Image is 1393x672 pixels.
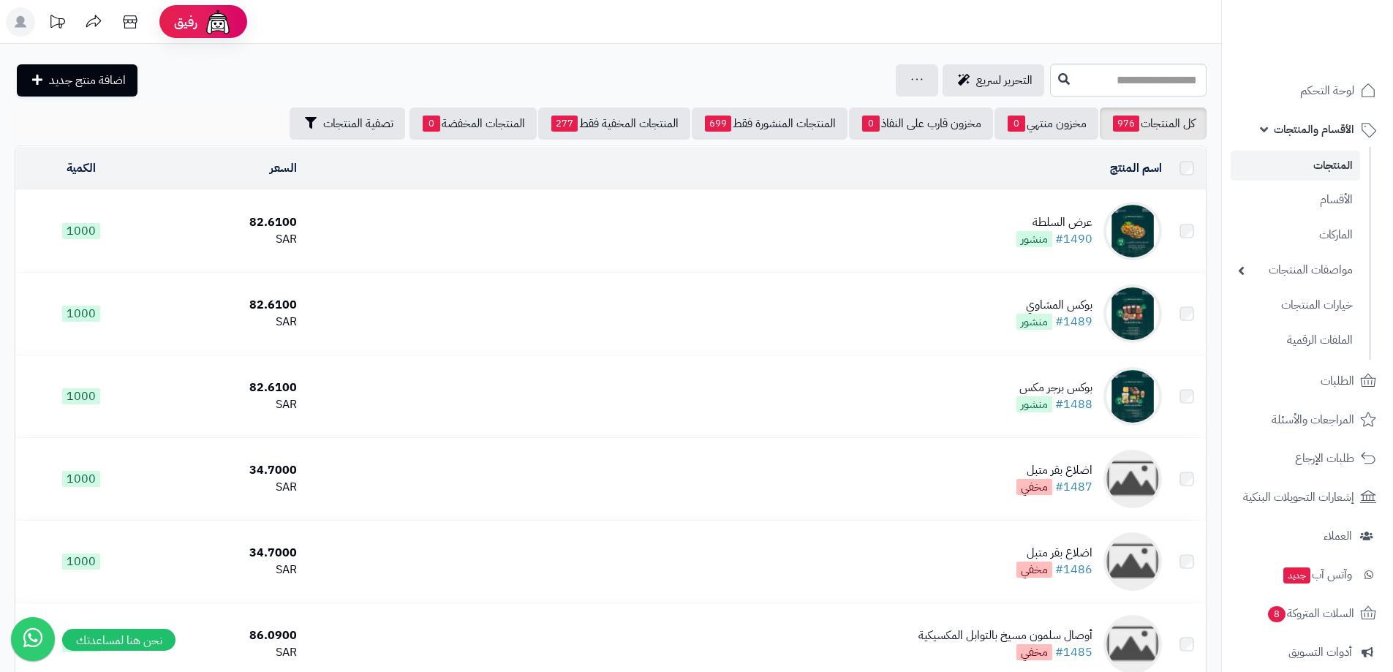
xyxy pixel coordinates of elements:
[290,107,405,140] button: تصفية المنتجات
[1016,462,1092,479] div: اضلاع بقر متبل
[1103,450,1162,508] img: اضلاع بقر متبل
[1231,518,1384,554] a: العملاء
[1272,409,1354,430] span: المراجعات والأسئلة
[1103,532,1162,591] img: اضلاع بقر متبل
[943,64,1044,97] a: التحرير لسريع
[1231,402,1384,437] a: المراجعات والأسئلة
[1231,596,1384,631] a: السلات المتروكة8
[1016,644,1052,660] span: مخفي
[1231,480,1384,515] a: إشعارات التحويلات البنكية
[153,314,298,331] div: SAR
[1231,363,1384,399] a: الطلبات
[1103,284,1162,343] img: بوكس المشاوي
[153,396,298,413] div: SAR
[1231,184,1360,216] a: الأقسام
[1283,567,1310,584] span: جديد
[1231,557,1384,592] a: وآتس آبجديد
[1055,313,1092,331] a: #1489
[153,462,298,479] div: 34.7000
[153,545,298,562] div: 34.7000
[1103,367,1162,426] img: بوكس برجر مكس
[1100,107,1207,140] a: كل المنتجات976
[1243,487,1354,507] span: إشعارات التحويلات البنكية
[1231,290,1360,321] a: خيارات المنتجات
[1110,159,1162,177] a: اسم المنتج
[1321,371,1354,391] span: الطلبات
[1231,151,1360,181] a: المنتجات
[1016,545,1092,562] div: اضلاع بقر متبل
[1055,561,1092,578] a: #1486
[1231,219,1360,251] a: الماركات
[551,116,578,132] span: 277
[1016,562,1052,578] span: مخفي
[153,562,298,578] div: SAR
[153,627,298,644] div: 86.0900
[270,159,297,177] a: السعر
[62,306,100,322] span: 1000
[153,214,298,231] div: 82.6100
[1231,254,1360,286] a: مواصفات المنتجات
[153,297,298,314] div: 82.6100
[62,388,100,404] span: 1000
[17,64,137,97] a: اضافة منتج جديد
[39,7,75,40] a: تحديثات المنصة
[1016,380,1092,396] div: بوكس برجر مكس
[1016,297,1092,314] div: بوكس المشاوي
[1231,325,1360,356] a: الملفات الرقمية
[1008,116,1025,132] span: 0
[1055,396,1092,413] a: #1488
[409,107,537,140] a: المنتجات المخفضة0
[323,115,393,132] span: تصفية المنتجات
[862,116,880,132] span: 0
[1268,606,1286,622] span: 8
[153,380,298,396] div: 82.6100
[1016,479,1052,495] span: مخفي
[1295,448,1354,469] span: طلبات الإرجاع
[1231,635,1384,670] a: أدوات التسويق
[538,107,690,140] a: المنتجات المخفية فقط277
[1103,202,1162,260] img: عرض السلطة
[62,223,100,239] span: 1000
[49,72,126,89] span: اضافة منتج جديد
[1016,231,1052,247] span: منشور
[1294,39,1379,70] img: logo-2.png
[1231,441,1384,476] a: طلبات الإرجاع
[153,231,298,248] div: SAR
[203,7,233,37] img: ai-face.png
[62,554,100,570] span: 1000
[976,72,1033,89] span: التحرير لسريع
[62,471,100,487] span: 1000
[423,116,440,132] span: 0
[67,159,96,177] a: الكمية
[1016,314,1052,330] span: منشور
[692,107,847,140] a: المنتجات المنشورة فقط699
[1055,643,1092,661] a: #1485
[1324,526,1352,546] span: العملاء
[153,479,298,496] div: SAR
[1288,642,1352,662] span: أدوات التسويق
[849,107,993,140] a: مخزون قارب على النفاذ0
[705,116,731,132] span: 699
[1300,80,1354,101] span: لوحة التحكم
[1016,214,1092,231] div: عرض السلطة
[994,107,1098,140] a: مخزون منتهي0
[1113,116,1139,132] span: 976
[62,636,100,652] span: 1000
[1282,565,1352,585] span: وآتس آب
[153,644,298,661] div: SAR
[174,13,197,31] span: رفيق
[1231,73,1384,108] a: لوحة التحكم
[918,627,1092,644] div: أوصال سلمون مسيخ بالتوابل المكسيكية
[1055,230,1092,248] a: #1490
[1055,478,1092,496] a: #1487
[1016,396,1052,412] span: منشور
[1274,119,1354,140] span: الأقسام والمنتجات
[1266,603,1354,624] span: السلات المتروكة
